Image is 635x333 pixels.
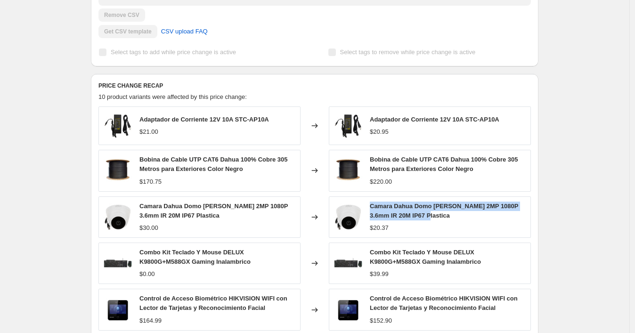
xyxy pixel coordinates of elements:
[370,177,392,187] div: $220.00
[139,203,288,219] span: Camara Dahua Domo [PERSON_NAME] 2MP 1080P 3.6mm IR 20M IP67 Plastica
[370,203,518,219] span: Camara Dahua Domo [PERSON_NAME] 2MP 1080P 3.6mm IR 20M IP67 Plastica
[104,112,132,140] img: Transformador12V10ASTC-AP10A_80x.jpg
[104,296,132,324] img: 0066477-1419991405_80x.jpg
[334,112,362,140] img: Transformador12V10ASTC-AP10A_80x.jpg
[370,269,389,279] div: $39.99
[161,27,208,36] span: CSV upload FAQ
[370,223,389,233] div: $20.37
[139,177,162,187] div: $170.75
[139,295,287,311] span: Control de Acceso Biométrico HIKVISION WIFI con Lector de Tarjetas y Reconocimiento Facial
[370,116,499,123] span: Adaptador de Corriente 12V 10A STC-AP10A
[98,93,247,100] span: 10 product variants were affected by this price change:
[155,24,213,39] a: CSV upload FAQ
[139,316,162,325] div: $164.99
[340,49,476,56] span: Select tags to remove while price change is active
[334,296,362,324] img: 0066477-1419991405_80x.jpg
[104,249,132,277] img: 1_ab3c6d1b-daf7-40a4-af21-9cdab07877ac_80x.jpg
[139,249,251,265] span: Combo Kit Teclado Y Mouse DELUX K9800G+M588GX Gaming Inalambrico
[370,127,389,137] div: $20.95
[104,203,132,231] img: Dh-hac-t1a21_80x.jpg
[139,127,158,137] div: $21.00
[370,316,392,325] div: $152.90
[139,223,158,233] div: $30.00
[139,156,288,172] span: Bobina de Cable UTP CAT6 Dahua 100% Cobre 305 Metros para Exteriores Color Negro
[334,249,362,277] img: 1_ab3c6d1b-daf7-40a4-af21-9cdab07877ac_80x.jpg
[370,249,481,265] span: Combo Kit Teclado Y Mouse DELUX K9800G+M588GX Gaming Inalambrico
[334,203,362,231] img: Dh-hac-t1a21_80x.jpg
[139,116,269,123] span: Adaptador de Corriente 12V 10A STC-AP10A
[104,156,132,185] img: 1725384794420_s18xl7y4_80x.jpg
[370,156,518,172] span: Bobina de Cable UTP CAT6 Dahua 100% Cobre 305 Metros para Exteriores Color Negro
[98,82,531,89] h6: PRICE CHANGE RECAP
[139,269,155,279] div: $0.00
[111,49,236,56] span: Select tags to add while price change is active
[334,156,362,185] img: 1725384794420_s18xl7y4_80x.jpg
[370,295,518,311] span: Control de Acceso Biométrico HIKVISION WIFI con Lector de Tarjetas y Reconocimiento Facial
